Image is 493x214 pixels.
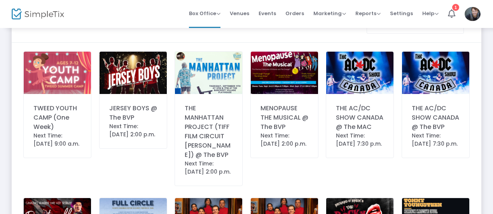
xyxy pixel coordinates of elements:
img: 638748031448562123Screenshot2025-02-10at11.51.37AM.png [402,52,469,94]
span: Marketing [313,10,346,17]
div: Next Time: [DATE] 7:30 p.m. [412,132,460,148]
div: JERSEY BOYS @ The BVP [109,104,157,122]
div: Next Time: [DATE] 9:00 a.m. [33,132,81,148]
div: TWEED YOUTH CAMP (One Week) [33,104,81,132]
span: Box Office [189,10,220,17]
div: Next Time: [DATE] 7:30 p.m. [336,132,384,148]
div: THE MANHATTAN PROJECT (TIFF FILM CIRCUIT [PERSON_NAME]) @ The BVP [185,104,233,160]
span: Orders [285,3,304,23]
span: Settings [390,3,413,23]
div: THE AC/DC SHOW CANADA @ The BVP [412,104,460,132]
span: Reports [355,10,381,17]
div: Next Time: [DATE] 2:00 p.m. [109,122,157,139]
img: 63890219559646215639.png [175,52,242,94]
img: 63875005041076159614.png [24,52,91,94]
span: Events [259,3,276,23]
div: MENOPAUSE THE MUSICAL @ The BVP [260,104,308,132]
div: 1 [452,4,459,11]
div: Next Time: [DATE] 2:00 p.m. [185,160,233,176]
img: 6388880834268232552025SeasonGraphics-2.png [251,52,318,94]
span: Venues [230,3,249,23]
img: 6387205538855590882025SeasonGraphics-2.png [100,52,167,94]
div: THE AC/DC SHOW CANADA @ The MAC [336,104,384,132]
span: Help [422,10,439,17]
div: Next Time: [DATE] 2:00 p.m. [260,132,308,148]
img: Screenshot2025-02-10at11.51.37AM.png [326,52,393,94]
